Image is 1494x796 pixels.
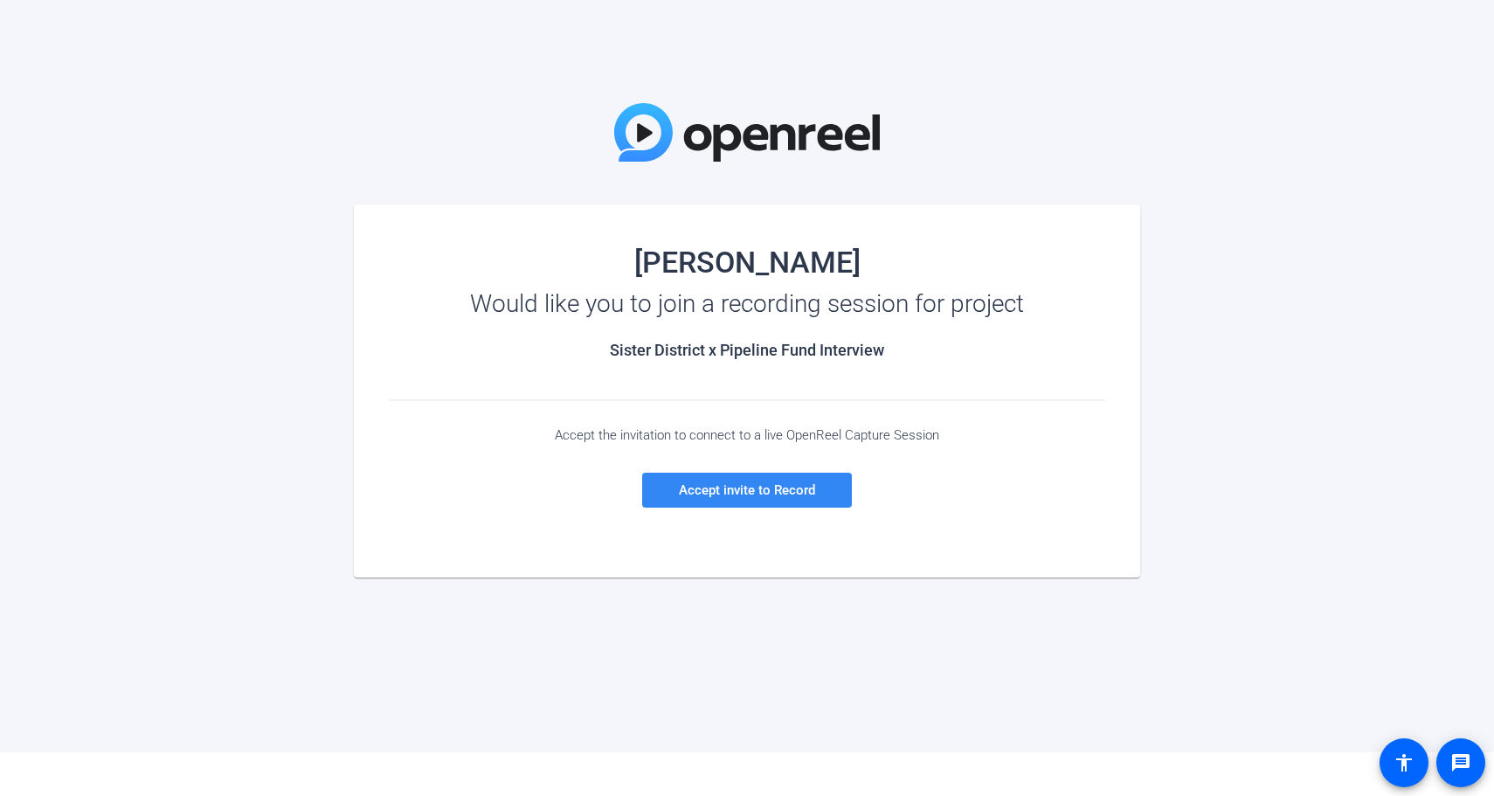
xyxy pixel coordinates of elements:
[1394,752,1414,773] mat-icon: accessibility
[679,482,815,498] span: Accept invite to Record
[389,341,1105,360] h2: Sister District x Pipeline Fund Interview
[389,427,1105,443] div: Accept the invitation to connect to a live OpenReel Capture Session
[389,248,1105,276] div: [PERSON_NAME]
[389,290,1105,318] div: Would like you to join a recording session for project
[642,473,852,508] a: Accept invite to Record
[1450,752,1471,773] mat-icon: message
[614,103,880,162] img: OpenReel Logo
